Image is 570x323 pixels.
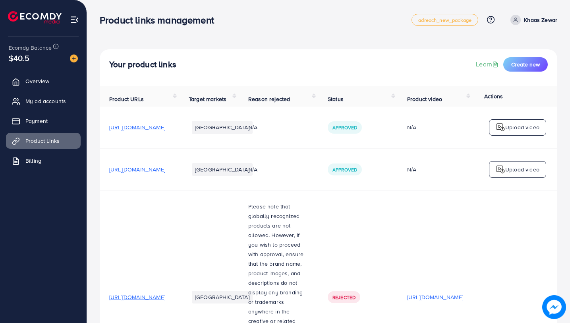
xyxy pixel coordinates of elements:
span: Approved [332,124,357,131]
a: Khaas Zewar [507,15,557,25]
a: Overview [6,73,81,89]
p: Upload video [505,165,539,174]
span: Product Links [25,137,60,145]
span: Reason rejected [248,95,290,103]
div: N/A [407,123,463,131]
h4: Your product links [109,60,176,70]
a: Product Links [6,133,81,149]
img: logo [496,165,505,174]
span: Target markets [189,95,226,103]
span: Product video [407,95,442,103]
span: adreach_new_package [418,18,471,23]
img: image [545,298,564,317]
img: logo [8,11,62,23]
span: $40.5 [9,52,29,64]
a: My ad accounts [6,93,81,109]
span: Billing [25,157,41,165]
img: menu [70,15,79,24]
span: N/A [248,165,257,173]
span: [URL][DOMAIN_NAME] [109,165,165,173]
span: Actions [484,92,503,100]
li: [GEOGRAPHIC_DATA] [192,121,253,134]
img: image [70,54,78,62]
span: My ad accounts [25,97,66,105]
button: Create new [503,57,548,72]
span: Payment [25,117,48,125]
p: Upload video [505,123,539,132]
a: Billing [6,153,81,169]
a: adreach_new_package [412,14,478,26]
span: Rejected [332,294,356,301]
p: Khaas Zewar [524,15,557,25]
span: Product URLs [109,95,144,103]
span: Create new [511,60,540,68]
img: logo [496,123,505,132]
span: Overview [25,77,49,85]
span: Status [328,95,344,103]
a: Learn [476,60,500,69]
li: [GEOGRAPHIC_DATA] [192,291,253,304]
span: [URL][DOMAIN_NAME] [109,123,165,131]
a: Payment [6,113,81,129]
li: [GEOGRAPHIC_DATA] [192,163,253,176]
h3: Product links management [100,14,220,26]
span: Ecomdy Balance [9,44,52,52]
span: N/A [248,123,257,131]
p: [URL][DOMAIN_NAME] [407,292,463,302]
span: [URL][DOMAIN_NAME] [109,293,165,301]
span: Approved [332,166,357,173]
div: N/A [407,165,463,173]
